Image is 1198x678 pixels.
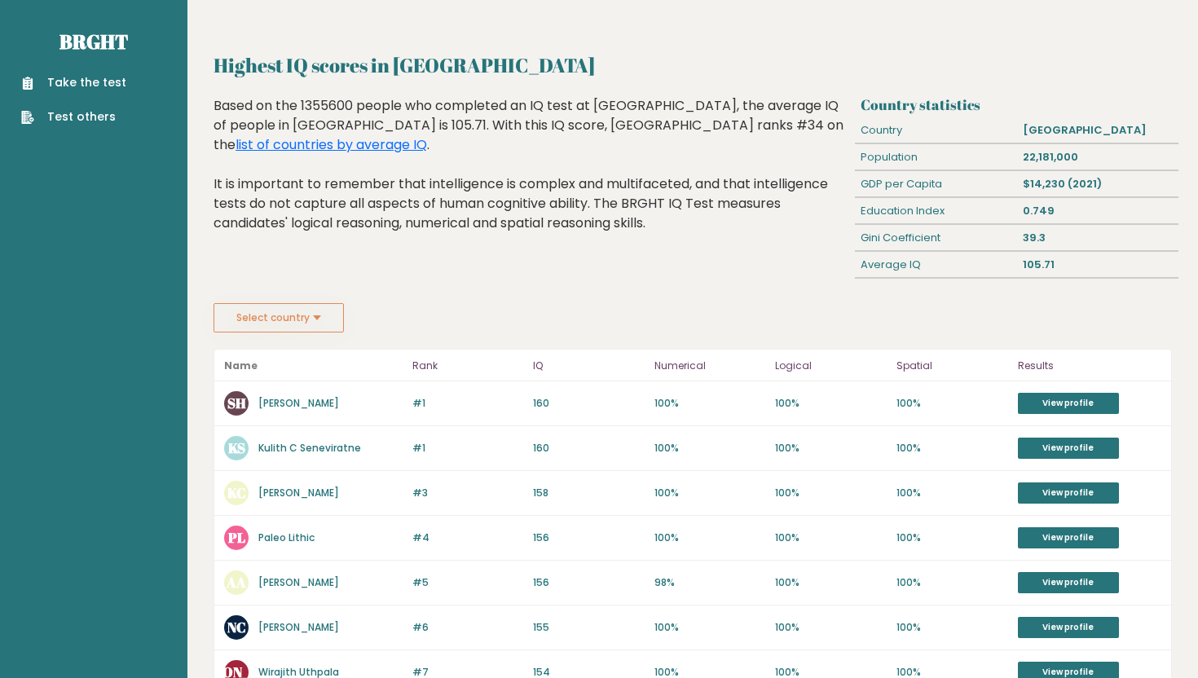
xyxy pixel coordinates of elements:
p: Logical [775,356,887,376]
p: IQ [533,356,645,376]
p: 100% [896,441,1008,456]
p: 100% [896,486,1008,500]
p: 100% [654,531,766,545]
p: 100% [775,486,887,500]
p: Results [1018,356,1161,376]
div: 105.71 [1016,252,1178,278]
p: 100% [775,575,887,590]
div: $14,230 (2021) [1016,171,1178,197]
p: #1 [412,396,524,411]
a: list of countries by average IQ [236,135,427,154]
p: #4 [412,531,524,545]
p: 100% [654,486,766,500]
p: Numerical [654,356,766,376]
p: 100% [896,396,1008,411]
p: 100% [654,620,766,635]
div: 39.3 [1016,225,1178,251]
text: NC [227,618,246,636]
div: Education Index [855,198,1017,224]
b: Name [224,359,258,372]
p: 158 [533,486,645,500]
p: Spatial [896,356,1008,376]
a: [PERSON_NAME] [258,486,339,500]
p: 156 [533,531,645,545]
a: View profile [1018,438,1119,459]
p: Rank [412,356,524,376]
text: KC [227,483,246,502]
div: Gini Coefficient [855,225,1017,251]
p: 100% [654,441,766,456]
p: 160 [533,441,645,456]
h3: Country statistics [861,96,1172,113]
p: #1 [412,441,524,456]
a: Test others [21,108,126,125]
div: Population [855,144,1017,170]
p: 100% [896,620,1008,635]
text: PL [227,528,245,547]
p: #6 [412,620,524,635]
p: 100% [896,575,1008,590]
p: 98% [654,575,766,590]
text: KS [228,438,245,457]
p: 160 [533,396,645,411]
a: [PERSON_NAME] [258,620,339,634]
button: Select country [214,303,344,332]
p: 100% [775,531,887,545]
p: 100% [775,620,887,635]
a: View profile [1018,617,1119,638]
a: Take the test [21,74,126,91]
text: AA [226,573,246,592]
a: View profile [1018,572,1119,593]
div: GDP per Capita [855,171,1017,197]
a: Brght [59,29,128,55]
h2: Highest IQ scores in [GEOGRAPHIC_DATA] [214,51,1172,80]
p: 100% [654,396,766,411]
p: 155 [533,620,645,635]
p: 100% [896,531,1008,545]
p: 100% [775,441,887,456]
a: View profile [1018,482,1119,504]
a: [PERSON_NAME] [258,396,339,410]
a: Kulith C Seneviratne [258,441,361,455]
a: View profile [1018,527,1119,548]
div: Average IQ [855,252,1017,278]
text: SH [227,394,246,412]
div: 22,181,000 [1016,144,1178,170]
div: [GEOGRAPHIC_DATA] [1016,117,1178,143]
p: #5 [412,575,524,590]
p: 100% [775,396,887,411]
div: 0.749 [1016,198,1178,224]
div: Based on the 1355600 people who completed an IQ test at [GEOGRAPHIC_DATA], the average IQ of peop... [214,96,848,258]
div: Country [855,117,1017,143]
p: #3 [412,486,524,500]
a: Paleo Lithic [258,531,315,544]
p: 156 [533,575,645,590]
a: View profile [1018,393,1119,414]
a: [PERSON_NAME] [258,575,339,589]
